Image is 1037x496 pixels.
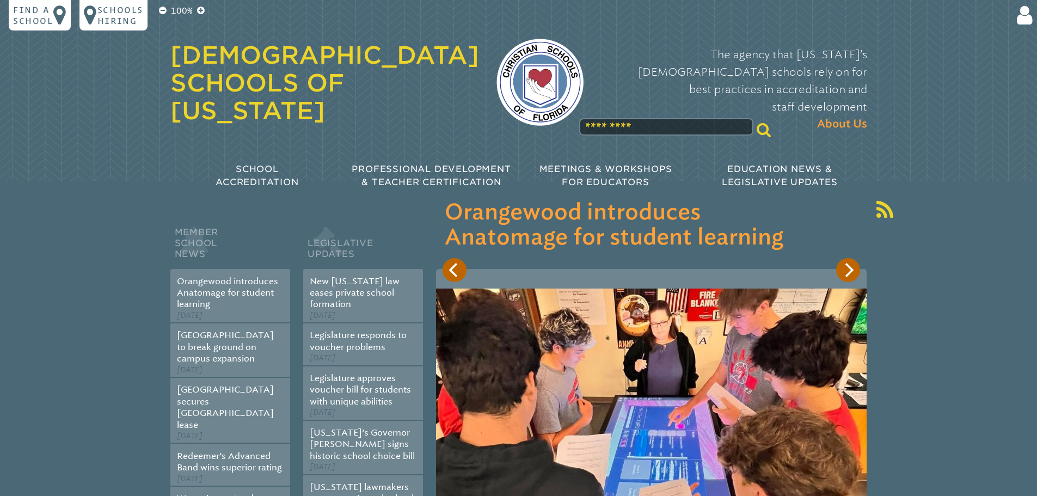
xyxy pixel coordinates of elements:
span: School Accreditation [216,164,298,187]
button: Previous [443,258,467,282]
a: New [US_STATE] law eases private school formation [310,276,400,310]
span: [DATE] [310,311,335,320]
a: Legislature approves voucher bill for students with unique abilities [310,373,411,407]
p: Find a school [13,4,53,26]
span: Education News & Legislative Updates [722,164,838,187]
a: [GEOGRAPHIC_DATA] secures [GEOGRAPHIC_DATA] lease [177,384,274,430]
p: The agency that [US_STATE]’s [DEMOGRAPHIC_DATA] schools rely on for best practices in accreditati... [601,46,867,133]
button: Next [836,258,860,282]
span: [DATE] [310,353,335,363]
p: Schools Hiring [97,4,143,26]
img: csf-logo-web-colors.png [496,39,584,126]
h3: Orangewood introduces Anatomage for student learning [445,200,858,250]
span: [DATE] [310,462,335,471]
span: Professional Development & Teacher Certification [352,164,511,187]
span: Meetings & Workshops for Educators [539,164,672,187]
a: Redeemer’s Advanced Band wins superior rating [177,451,282,473]
a: [DEMOGRAPHIC_DATA] Schools of [US_STATE] [170,41,479,125]
span: [DATE] [177,474,203,483]
a: Orangewood introduces Anatomage for student learning [177,276,278,310]
h2: Member School News [170,224,290,269]
h2: Legislative Updates [303,224,423,269]
p: 100% [169,4,195,17]
a: [US_STATE]’s Governor [PERSON_NAME] signs historic school choice bill [310,427,415,461]
span: [DATE] [177,365,203,375]
span: [DATE] [177,431,203,440]
span: [DATE] [177,311,203,320]
a: [GEOGRAPHIC_DATA] to break ground on campus expansion [177,330,274,364]
span: [DATE] [310,408,335,417]
a: Legislature responds to voucher problems [310,330,407,352]
span: About Us [817,115,867,133]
